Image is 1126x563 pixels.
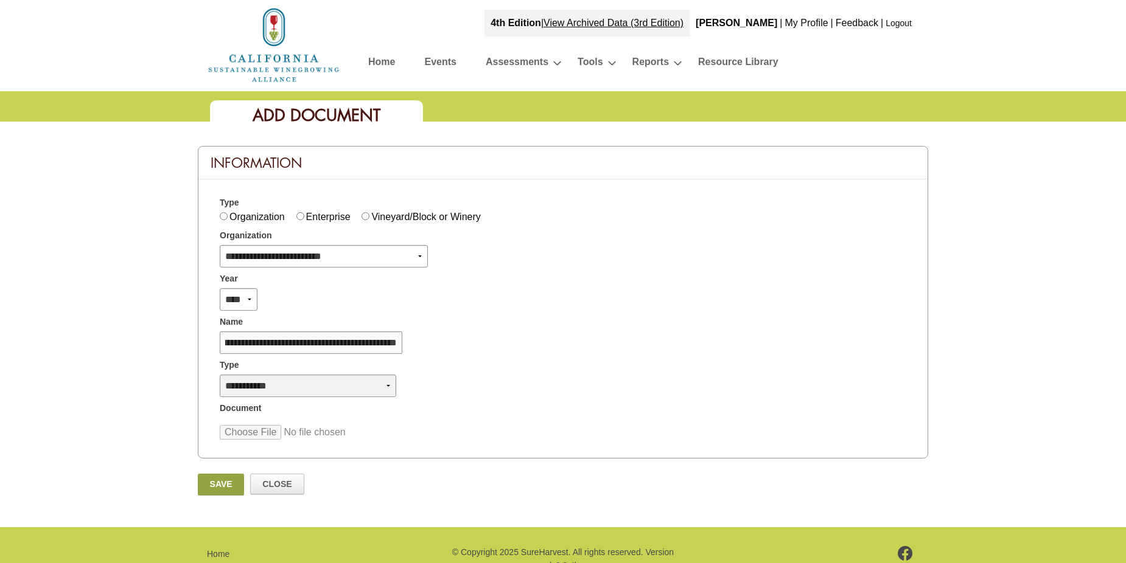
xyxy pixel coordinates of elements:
span: Organization [220,229,272,242]
span: Name [220,316,243,328]
div: | [778,10,783,36]
a: Tools [578,54,603,75]
span: Add Document [253,105,380,126]
a: Home [368,54,395,75]
a: Logout [886,18,912,28]
div: | [879,10,884,36]
div: | [830,10,834,36]
img: footer-facebook.png [898,546,913,561]
a: Close [250,474,304,494]
a: Events [424,54,456,75]
a: Save [198,474,244,496]
span: Document [220,402,261,415]
label: Organization [229,212,285,222]
img: logo_cswa2x.png [207,6,341,84]
a: Reports [632,54,669,75]
strong: 4th Edition [491,18,541,28]
div: | [484,10,690,36]
span: Type [220,196,239,209]
a: Assessments [486,54,548,75]
a: Resource Library [698,54,778,75]
span: Type [220,359,239,371]
label: Vineyard/Block or Winery [371,212,480,222]
b: [PERSON_NAME] [696,18,777,28]
label: Enterprise [306,212,351,222]
a: View Archived Data (3rd Edition) [544,18,684,28]
a: Home [207,39,341,49]
a: Feedback [836,18,878,28]
span: Year [220,272,238,285]
div: Information [198,147,928,179]
a: Home [207,549,229,559]
a: My Profile [785,18,828,28]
